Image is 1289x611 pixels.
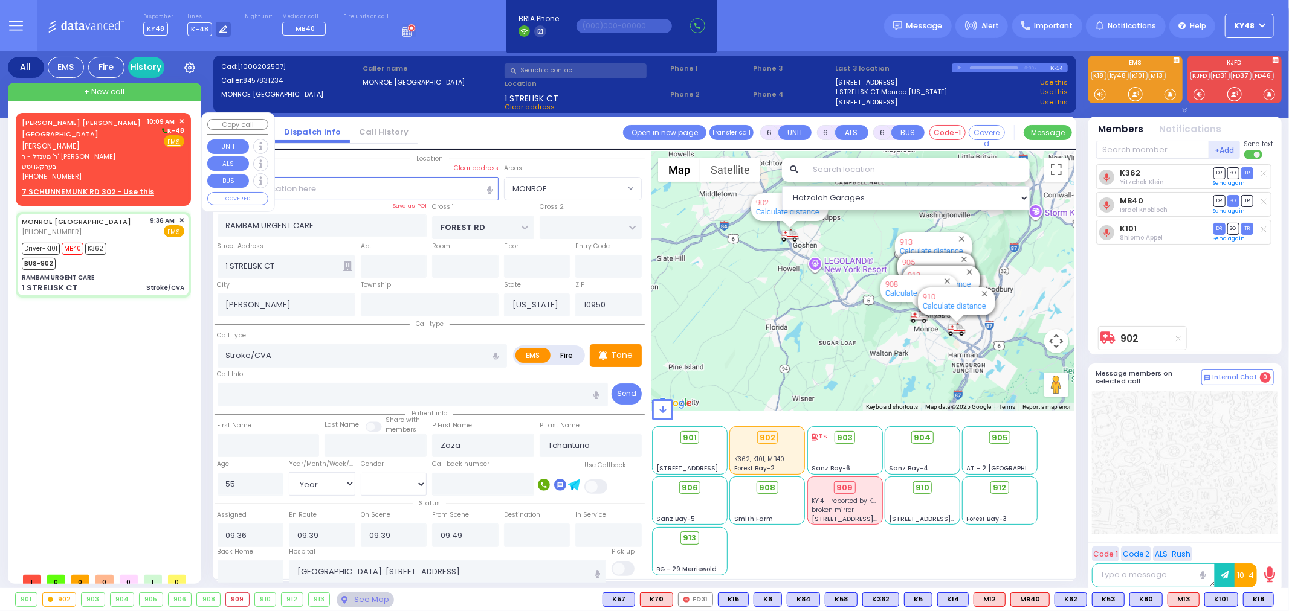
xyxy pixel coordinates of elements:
label: Lines [187,13,231,21]
label: En Route [289,510,317,520]
span: BRIA Phone [519,13,559,24]
span: Sanz Bay-6 [812,464,850,473]
button: Notifications [1160,123,1222,136]
button: +Add [1209,141,1241,159]
span: SO [1227,167,1239,179]
label: Call back number [432,459,489,469]
label: Pick up [612,547,635,557]
span: KY48 [143,22,168,36]
span: MONROE [512,183,547,195]
span: DR [1213,223,1226,234]
label: Entry Code [575,242,610,251]
div: 913 [309,593,330,606]
a: Use this [1040,77,1068,88]
a: Use this [1040,97,1068,107]
label: ZIP [575,280,584,290]
button: Code 1 [1092,546,1119,561]
a: Calculate distance [902,267,966,276]
label: MONROE [GEOGRAPHIC_DATA] [363,77,500,88]
span: Yitzchok Klein [1120,178,1164,187]
span: Patient info [405,409,453,418]
button: KY48 [1225,14,1274,38]
label: Gender [361,459,384,469]
div: 908 [197,593,220,606]
div: Fire [88,57,124,78]
div: 910 [255,593,276,606]
button: Show satellite imagery [700,158,760,182]
span: 0 [120,575,138,584]
span: DR [1213,167,1226,179]
span: - [967,455,971,464]
a: FD46 [1253,71,1274,80]
span: K-48 [187,22,212,36]
a: 1 STRELISK CT Monroe [US_STATE] [836,87,948,97]
div: 909 [834,481,856,494]
div: 1 STRELISK CT [22,282,78,294]
span: [STREET_ADDRESS][PERSON_NAME] [657,464,771,473]
button: Close [956,233,968,245]
span: ✕ [179,216,184,226]
div: 902 [757,431,778,444]
button: Copy call [207,119,268,130]
a: 902 [1121,334,1139,343]
span: MONROE [504,177,642,200]
label: Room [432,242,450,251]
span: Status [413,499,446,508]
a: ky48 [1108,71,1129,80]
span: [STREET_ADDRESS][PERSON_NAME] [812,514,926,523]
label: Clear address [454,164,499,173]
a: Open in new page [623,125,706,140]
button: COVERED [207,192,268,205]
label: KJFD [1187,60,1282,68]
label: Caller name [363,63,500,74]
span: 9:36 AM [150,216,175,225]
span: - [734,496,738,505]
div: ALS [1010,592,1050,607]
a: Send again [1213,207,1245,214]
span: [PHONE_NUMBER] [22,227,82,237]
div: BLS [603,592,635,607]
a: Calculate distance [908,280,971,289]
label: P Last Name [540,421,580,430]
span: 910 [916,482,929,494]
span: K362 [85,243,106,255]
span: broken mirror [812,505,854,514]
small: Share with [386,415,420,424]
button: ALS-Rush [1153,546,1192,561]
label: Call Info [218,369,244,379]
div: BLS [937,592,969,607]
span: Notifications [1108,21,1156,31]
span: - [889,496,893,505]
span: - [889,455,893,464]
span: Phone 4 [753,89,832,100]
span: BUS-902 [22,258,56,270]
p: Tone [611,349,633,362]
label: State [504,280,521,290]
span: MB40 [296,24,315,33]
label: Last 3 location [836,63,952,74]
div: 910 [948,322,966,337]
span: 905 [992,432,1008,444]
button: Code-1 [929,125,966,140]
span: 904 [914,432,931,444]
span: Alert [981,21,999,31]
span: 908 [759,482,775,494]
span: - [812,446,815,455]
button: Drag Pegman onto the map to open Street View [1044,373,1068,397]
a: Calculate distance [923,301,986,310]
div: 902 [781,228,799,243]
label: Medic on call [282,13,329,21]
span: Israel Knobloch [1120,205,1168,214]
a: [PERSON_NAME] [PERSON_NAME][GEOGRAPHIC_DATA] [22,118,141,139]
span: 1 [144,575,162,584]
a: K101 [1120,224,1137,233]
a: Calculate distance [756,207,819,216]
label: Fire units on call [343,13,389,21]
img: Google [655,395,695,411]
span: MB40 [62,243,83,255]
a: [STREET_ADDRESS] [836,77,898,88]
div: K70 [640,592,673,607]
span: TR [1241,223,1253,234]
h5: Message members on selected call [1096,369,1201,385]
div: All [8,57,44,78]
